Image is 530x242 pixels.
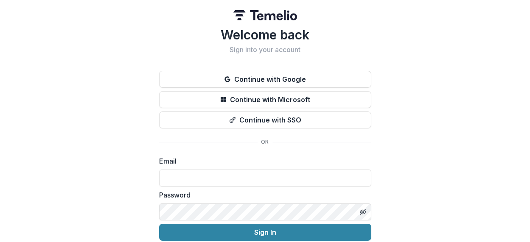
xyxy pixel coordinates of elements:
button: Continue with SSO [159,111,371,128]
label: Password [159,190,366,200]
label: Email [159,156,366,166]
img: Temelio [233,10,297,20]
h1: Welcome back [159,27,371,42]
button: Continue with Google [159,71,371,88]
button: Sign In [159,224,371,241]
button: Continue with Microsoft [159,91,371,108]
h2: Sign into your account [159,46,371,54]
button: Toggle password visibility [356,205,370,219]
